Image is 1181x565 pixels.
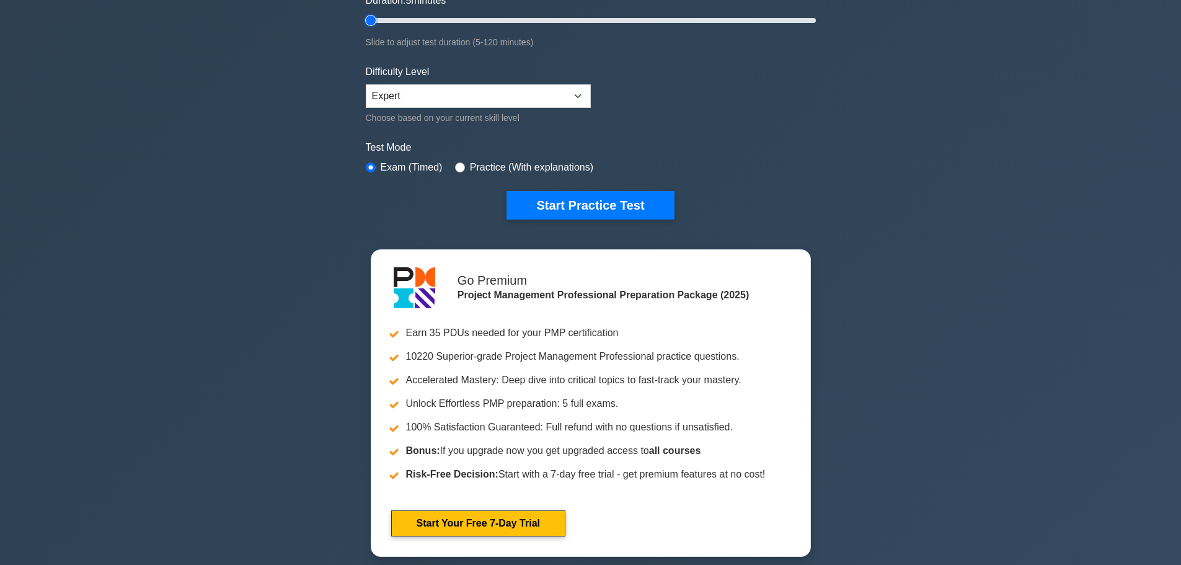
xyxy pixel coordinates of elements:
[366,110,591,125] div: Choose based on your current skill level
[381,160,443,175] label: Exam (Timed)
[391,510,565,536] a: Start Your Free 7-Day Trial
[366,65,430,79] label: Difficulty Level
[366,140,816,155] label: Test Mode
[366,35,816,50] div: Slide to adjust test duration (5-120 minutes)
[470,160,593,175] label: Practice (With explanations)
[506,191,674,220] button: Start Practice Test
